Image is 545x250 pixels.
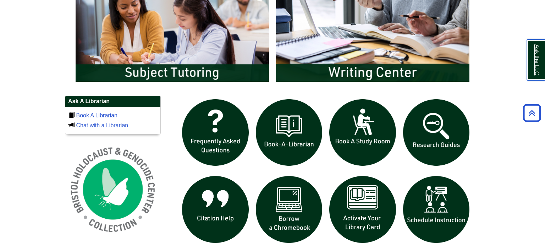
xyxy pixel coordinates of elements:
img: citation help icon links to citation help guide page [178,172,252,246]
img: Book a Librarian icon links to book a librarian web page [252,96,326,170]
img: activate Library Card icon links to form to activate student ID into library card [326,172,400,246]
img: book a study room icon links to book a study room web page [326,96,400,170]
a: Book A Librarian [76,112,117,118]
a: Back to Top [521,108,543,118]
img: Holocaust and Genocide Collection [65,142,161,238]
h2: Ask A Librarian [65,96,160,107]
a: Chat with a Librarian [76,122,128,128]
div: slideshow [178,96,473,250]
img: Borrow a chromebook icon links to the borrow a chromebook web page [252,172,326,246]
img: Research Guides icon links to research guides web page [400,96,473,170]
img: For faculty. Schedule Library Instruction icon links to form. [400,172,473,246]
img: frequently asked questions [178,96,252,170]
